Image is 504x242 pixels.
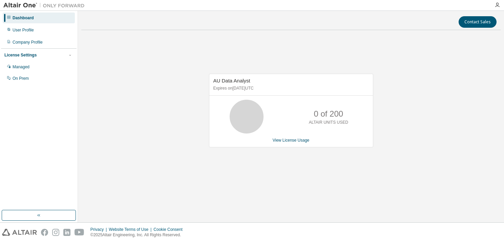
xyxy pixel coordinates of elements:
[90,227,109,232] div: Privacy
[2,229,37,236] img: altair_logo.svg
[109,227,153,232] div: Website Terms of Use
[13,64,29,70] div: Managed
[13,15,34,21] div: Dashboard
[75,229,84,236] img: youtube.svg
[41,229,48,236] img: facebook.svg
[153,227,186,232] div: Cookie Consent
[459,16,497,28] button: Contact Sales
[90,232,187,238] p: © 2025 Altair Engineering, Inc. All Rights Reserved.
[273,138,310,143] a: View License Usage
[3,2,88,9] img: Altair One
[4,52,37,58] div: License Settings
[213,86,367,91] p: Expires on [DATE] UTC
[13,27,34,33] div: User Profile
[314,108,343,120] p: 0 of 200
[13,76,29,81] div: On Prem
[13,40,43,45] div: Company Profile
[52,229,59,236] img: instagram.svg
[309,120,348,125] p: ALTAIR UNITS USED
[213,78,250,83] span: AU Data Analyst
[63,229,70,236] img: linkedin.svg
